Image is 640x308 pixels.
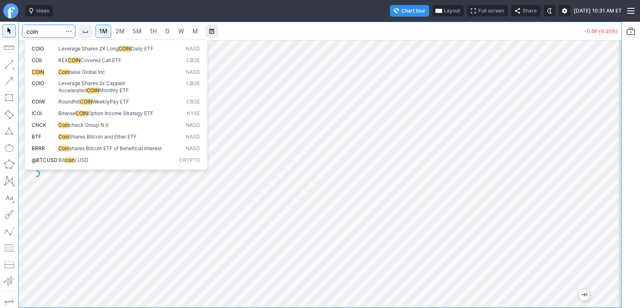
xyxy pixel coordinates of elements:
[58,80,125,93] span: Leverage Shares 2x Capped Accelerated
[80,98,92,105] span: COIN
[3,3,18,18] a: Finviz.com
[118,45,131,52] span: COIN
[624,25,637,38] button: Portfolio watchlist
[444,7,460,15] span: Layout
[32,122,46,128] span: CNCK
[188,25,202,38] a: M
[192,28,198,35] span: M
[79,25,92,38] button: Interval
[80,57,121,63] span: Covered Call ETF
[2,275,16,288] button: Anchored VWAP
[32,134,41,140] span: BTF
[186,45,200,53] span: NASD
[578,289,590,300] button: Jump to the most recent bar
[58,134,69,140] span: Coin
[58,69,69,75] span: Coin
[58,57,68,63] span: REX
[129,25,145,38] a: 5M
[186,145,200,152] span: NASD
[58,145,69,151] span: Coin
[87,87,99,93] span: COIN
[146,25,160,38] a: 1H
[32,80,44,86] span: COIO
[63,25,75,38] button: Search
[58,157,65,163] span: Bit
[511,5,540,17] button: Share
[2,74,16,88] button: Arrow
[2,258,16,271] button: Position
[2,108,16,121] button: Rotated rectangle
[187,110,200,117] span: NYSE
[161,25,174,38] a: D
[186,98,200,106] span: CBOE
[68,57,80,63] span: COIN
[390,5,429,17] button: Chart tour
[584,29,618,34] p: -0.56 (0.35%)
[99,28,107,35] span: 1M
[2,208,16,221] button: Brush
[2,225,16,238] button: Elliott waves
[165,28,170,35] span: D
[115,28,125,35] span: 2M
[32,57,42,63] span: COII
[186,122,200,129] span: NASD
[175,25,188,38] a: W
[2,91,16,104] button: Rectangle
[150,28,157,35] span: 1H
[522,7,537,15] span: Share
[186,57,200,64] span: CBOE
[2,158,16,171] button: Polygon
[24,39,207,170] div: Search
[186,80,200,94] span: CBOE
[112,25,128,38] a: 2M
[75,110,88,116] span: COIN
[69,145,162,151] span: shares Bitcoin ETF of Beneficial Interest
[69,134,137,140] span: Shares Bitcoin and Ether ETF
[65,157,75,163] span: coin
[132,28,142,35] span: 5M
[58,122,69,128] span: Coin
[75,157,88,163] span: / USD
[69,122,109,128] span: check Group N.V
[69,69,105,75] span: base Global Inc
[432,5,464,17] button: Layout
[2,174,16,188] button: XABCD
[99,87,129,93] span: Monthly ETF
[179,157,200,164] span: Crypto
[2,24,16,38] button: Mouse
[58,45,118,52] span: Leverage Shares 2X Long
[178,28,184,35] span: W
[401,7,425,15] span: Chart tour
[2,41,16,54] button: Measure
[32,98,45,105] span: COIW
[95,25,111,38] a: 1M
[92,98,129,105] span: WeeklyPay ETF
[2,241,16,255] button: Fibonacci retracements
[559,5,570,17] button: Settings
[32,157,57,163] span: @BTCUSD
[131,45,153,52] span: Daily ETF
[2,141,16,154] button: Ellipse
[2,124,16,138] button: Triangle
[32,145,45,151] span: BRRR
[22,25,75,38] input: Search
[32,69,44,75] span: COIN
[2,191,16,204] button: Text
[205,25,218,38] button: Range
[32,45,44,52] span: COIG
[36,7,49,15] span: Ideas
[25,5,53,17] button: Ideas
[186,69,200,76] span: NASD
[478,7,504,15] span: Full screen
[2,58,16,71] button: Line
[574,7,622,15] span: [DATE] 10:31 AM ET
[186,134,200,141] span: NASD
[544,5,555,17] button: Toggle dark mode
[58,110,75,116] span: Bitwise
[467,5,508,17] button: Full screen
[58,98,80,105] span: Roundhill
[32,110,42,116] span: ICOI
[88,110,153,116] span: Option Income Strategy ETF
